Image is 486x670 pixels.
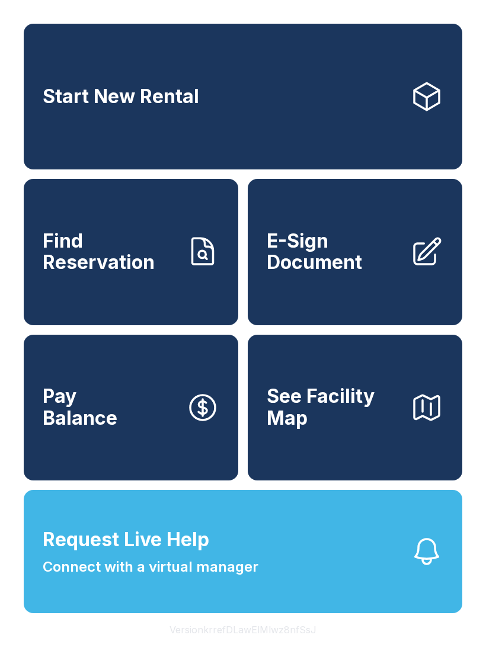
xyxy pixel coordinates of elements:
span: Pay Balance [43,386,117,429]
button: VersionkrrefDLawElMlwz8nfSsJ [160,613,326,646]
span: Start New Rental [43,86,199,108]
span: Find Reservation [43,230,177,274]
span: Connect with a virtual manager [43,556,258,578]
button: See Facility Map [248,335,462,480]
a: Start New Rental [24,24,462,169]
span: E-Sign Document [267,230,401,274]
span: Request Live Help [43,525,209,554]
a: E-Sign Document [248,179,462,325]
button: Request Live HelpConnect with a virtual manager [24,490,462,613]
a: Find Reservation [24,179,238,325]
span: See Facility Map [267,386,401,429]
button: PayBalance [24,335,238,480]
